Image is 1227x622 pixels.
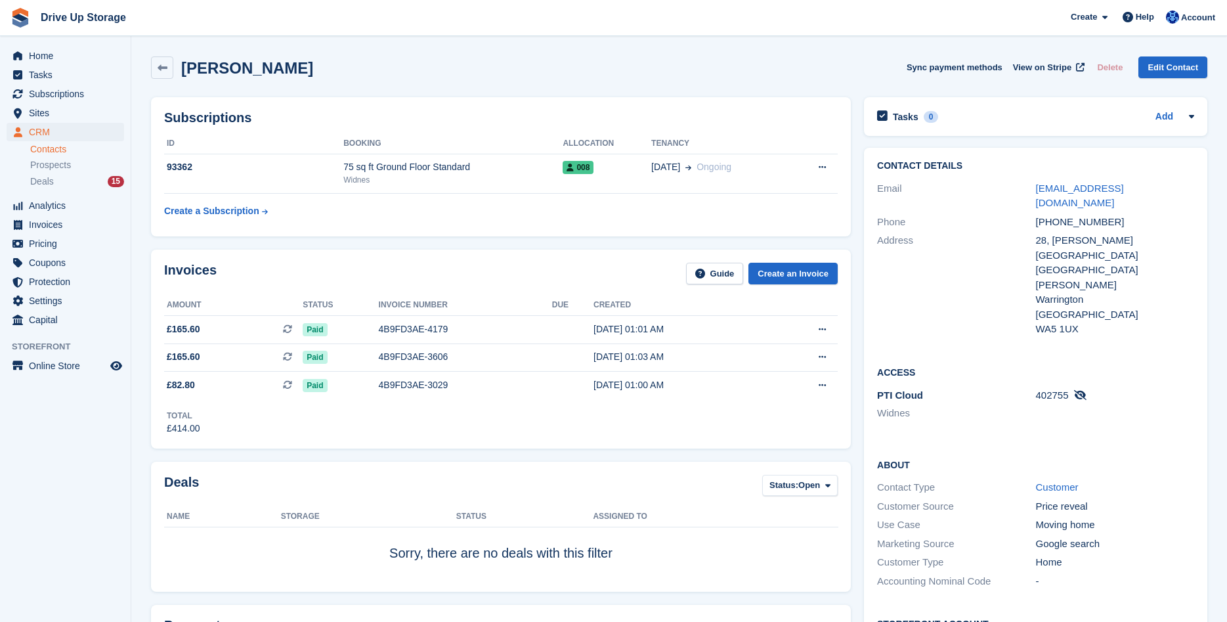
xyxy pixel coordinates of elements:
[29,234,108,253] span: Pricing
[30,159,71,171] span: Prospects
[1036,518,1194,533] div: Moving home
[877,233,1035,337] div: Address
[1181,11,1215,24] span: Account
[29,66,108,84] span: Tasks
[108,176,124,187] div: 15
[29,357,108,375] span: Online Store
[1136,11,1154,24] span: Help
[7,47,124,65] a: menu
[769,479,798,492] span: Status:
[379,322,552,336] div: 4B9FD3AE-4179
[167,378,195,392] span: £82.80
[7,196,124,215] a: menu
[593,295,769,316] th: Created
[798,479,820,492] span: Open
[877,480,1035,495] div: Contact Type
[167,322,200,336] span: £165.60
[1036,307,1194,322] div: [GEOGRAPHIC_DATA]
[697,162,731,172] span: Ongoing
[164,110,838,125] h2: Subscriptions
[593,350,769,364] div: [DATE] 01:03 AM
[167,410,200,422] div: Total
[877,458,1194,471] h2: About
[164,199,268,223] a: Create a Subscription
[1138,56,1207,78] a: Edit Contact
[1071,11,1097,24] span: Create
[907,56,1002,78] button: Sync payment methods
[389,546,613,560] span: Sorry, there are no deals with this filter
[1036,555,1194,570] div: Home
[1036,574,1194,589] div: -
[29,292,108,310] span: Settings
[877,406,1035,421] li: Widnes
[164,263,217,284] h2: Invoices
[686,263,744,284] a: Guide
[7,273,124,291] a: menu
[379,378,552,392] div: 4B9FD3AE-3029
[181,59,313,77] h2: [PERSON_NAME]
[167,422,200,435] div: £414.00
[343,133,563,154] th: Booking
[30,175,124,189] a: Deals 15
[877,499,1035,514] div: Customer Source
[7,357,124,375] a: menu
[11,8,30,28] img: stora-icon-8386f47178a22dfd0bd8f6a31ec36ba5ce8667c1dd55bd0f319d3a0aa187defe.svg
[1036,215,1194,230] div: [PHONE_NUMBER]
[164,204,259,218] div: Create a Subscription
[893,111,918,123] h2: Tasks
[29,254,108,272] span: Coupons
[303,351,327,364] span: Paid
[7,234,124,253] a: menu
[7,292,124,310] a: menu
[7,85,124,103] a: menu
[1036,322,1194,337] div: WA5 1UX
[1155,110,1173,125] a: Add
[108,358,124,374] a: Preview store
[456,506,593,527] th: Status
[1036,537,1194,552] div: Google search
[924,111,939,123] div: 0
[877,181,1035,211] div: Email
[651,160,680,174] span: [DATE]
[281,506,456,527] th: Storage
[762,475,838,497] button: Status: Open
[164,506,281,527] th: Name
[563,133,651,154] th: Allocation
[1008,56,1087,78] a: View on Stripe
[552,295,593,316] th: Due
[877,215,1035,230] div: Phone
[164,160,343,174] div: 93362
[29,123,108,141] span: CRM
[29,104,108,122] span: Sites
[7,311,124,329] a: menu
[164,475,199,499] h2: Deals
[877,365,1194,378] h2: Access
[379,350,552,364] div: 4B9FD3AE-3606
[1036,233,1194,292] div: 28, [PERSON_NAME][GEOGRAPHIC_DATA] [GEOGRAPHIC_DATA][PERSON_NAME]
[7,215,124,234] a: menu
[167,350,200,364] span: £165.60
[29,85,108,103] span: Subscriptions
[30,143,124,156] a: Contacts
[593,322,769,336] div: [DATE] 01:01 AM
[877,161,1194,171] h2: Contact Details
[29,196,108,215] span: Analytics
[343,160,563,174] div: 75 sq ft Ground Floor Standard
[164,133,343,154] th: ID
[1036,389,1069,401] span: 402755
[7,123,124,141] a: menu
[29,47,108,65] span: Home
[877,518,1035,533] div: Use Case
[593,378,769,392] div: [DATE] 01:00 AM
[343,174,563,186] div: Widnes
[563,161,593,174] span: 008
[1036,499,1194,514] div: Price reveal
[593,506,837,527] th: Assigned to
[303,323,327,336] span: Paid
[748,263,838,284] a: Create an Invoice
[877,389,923,401] span: PTI Cloud
[1036,481,1079,493] a: Customer
[1166,11,1179,24] img: Widnes Team
[651,133,790,154] th: Tenancy
[1013,61,1071,74] span: View on Stripe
